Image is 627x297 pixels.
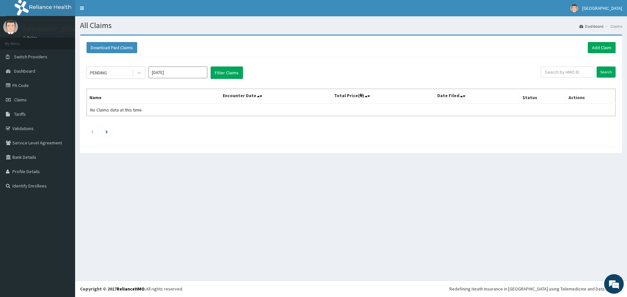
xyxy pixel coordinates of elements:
p: [GEOGRAPHIC_DATA] [23,26,77,32]
span: Tariffs [14,111,26,117]
th: Date Filed [434,89,520,104]
li: Claims [604,23,622,29]
span: Switch Providers [14,54,47,60]
a: Dashboard [579,23,603,29]
th: Actions [566,89,615,104]
th: Total Price(₦) [331,89,434,104]
span: Dashboard [14,68,35,74]
a: Online [23,36,39,40]
img: User Image [570,4,578,12]
a: Next page [105,128,108,134]
input: Select Month and Year [149,67,207,78]
span: [GEOGRAPHIC_DATA] [582,5,622,11]
footer: All rights reserved. [75,280,627,297]
input: Search [597,67,616,78]
span: Claims [14,97,27,103]
span: No Claims data at this time. [90,107,143,113]
button: Filter Claims [211,67,243,79]
button: Download Paid Claims [87,42,137,53]
th: Name [87,89,220,104]
div: PENDING [90,69,107,76]
h1: All Claims [80,21,622,30]
th: Encounter Date [220,89,331,104]
a: Add Claim [588,42,616,53]
th: Status [520,89,566,104]
a: Previous page [91,128,94,134]
a: RelianceHMO [117,286,145,292]
strong: Copyright © 2017 . [80,286,146,292]
div: Redefining Heath Insurance in [GEOGRAPHIC_DATA] using Telemedicine and Data Science! [449,286,622,292]
img: User Image [3,20,18,34]
input: Search by HMO ID [541,67,594,78]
